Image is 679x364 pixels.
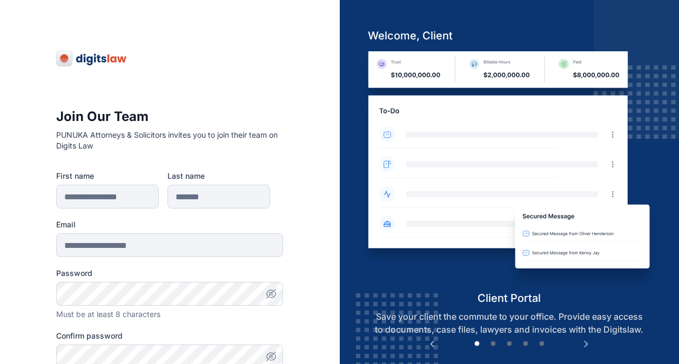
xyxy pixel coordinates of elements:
button: 3 [504,339,515,349]
label: Last name [167,171,270,181]
h5: welcome, client [359,28,659,43]
button: Previous [427,339,438,349]
label: Password [56,268,283,279]
button: Next [581,339,591,349]
img: digitslaw-logo [56,50,127,67]
h3: Join Our Team [56,108,283,125]
label: First name [56,171,159,181]
button: 1 [472,339,482,349]
p: PUNUKA Attorneys & Solicitors invites you to join their team on Digits Law [56,130,283,151]
label: Confirm password [56,331,283,341]
label: Email [56,219,283,230]
button: 2 [488,339,499,349]
button: 4 [520,339,531,349]
p: Save your client the commute to your office. Provide easy access to documents, case files, lawyer... [359,310,659,336]
img: client-portal [359,51,659,291]
button: 5 [536,339,547,349]
h5: client portal [359,291,659,306]
div: Must be at least 8 characters [56,309,283,320]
